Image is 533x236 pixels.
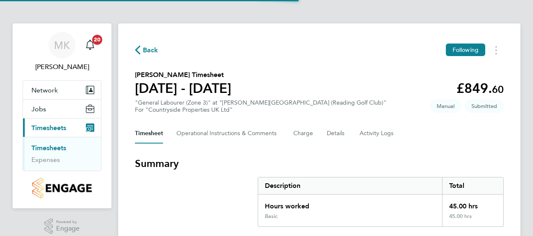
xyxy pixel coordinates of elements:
a: MK[PERSON_NAME] [23,32,101,72]
img: countryside-properties-logo-retina.png [32,178,91,198]
div: Basic [265,213,277,220]
span: Timesheets [31,124,66,132]
button: Network [23,81,101,99]
span: Network [31,86,58,94]
div: Timesheets [23,137,101,171]
button: Following [446,44,485,56]
button: Timesheets Menu [489,44,504,56]
h3: Summary [135,157,504,170]
a: 20 [82,32,98,59]
h2: [PERSON_NAME] Timesheet [135,70,231,80]
nav: Main navigation [13,23,111,208]
span: Mike Kord [23,62,101,72]
div: 45.00 hrs [442,213,503,226]
span: Powered by [56,218,80,226]
span: This timesheet is Submitted. [465,99,504,113]
span: This timesheet was manually created. [430,99,461,113]
div: 45.00 hrs [442,195,503,213]
button: Details [327,123,346,144]
span: MK [54,40,70,51]
button: Jobs [23,100,101,118]
button: Back [135,45,158,55]
a: Timesheets [31,144,66,152]
div: Description [258,177,442,194]
div: Summary [258,177,504,227]
span: Back [143,45,158,55]
a: Go to home page [23,178,101,198]
button: Timesheets [23,118,101,137]
h1: [DATE] - [DATE] [135,80,231,97]
span: Following [453,46,479,54]
div: "General Labourer (Zone 3)" at "[PERSON_NAME][GEOGRAPHIC_DATA] (Reading Golf Club)" [135,99,386,113]
div: Hours worked [258,195,442,213]
div: For "Countryside Properties UK Ltd" [135,106,386,113]
span: Engage [56,225,80,232]
button: Charge [293,123,313,144]
button: Activity Logs [360,123,395,144]
button: Timesheet [135,123,163,144]
a: Expenses [31,156,60,164]
span: Jobs [31,105,46,113]
span: 60 [492,83,504,95]
app-decimal: £849. [456,80,504,96]
button: Operational Instructions & Comments [176,123,280,144]
a: Powered byEngage [44,218,80,234]
span: 20 [92,35,102,45]
div: Total [442,177,503,194]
